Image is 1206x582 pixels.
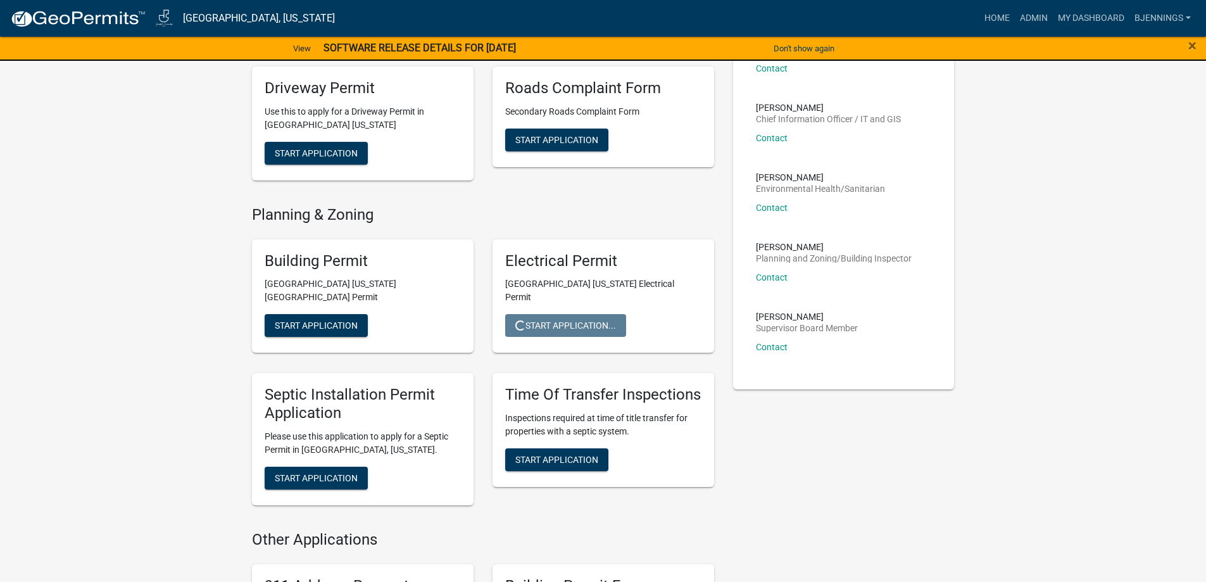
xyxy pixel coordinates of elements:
[505,314,626,337] button: Start Application...
[505,386,701,404] h5: Time Of Transfer Inspections
[505,448,608,471] button: Start Application
[515,134,598,144] span: Start Application
[323,42,516,54] strong: SOFTWARE RELEASE DETAILS FOR [DATE]
[979,6,1015,30] a: Home
[505,105,701,118] p: Secondary Roads Complaint Form
[515,320,616,331] span: Start Application...
[505,412,701,438] p: Inspections required at time of title transfer for properties with a septic system.
[1188,38,1197,53] button: Close
[756,272,788,282] a: Contact
[756,254,912,263] p: Planning and Zoning/Building Inspector
[183,8,335,29] a: [GEOGRAPHIC_DATA], [US_STATE]
[275,148,358,158] span: Start Application
[275,473,358,483] span: Start Application
[756,184,885,193] p: Environmental Health/Sanitarian
[1015,6,1053,30] a: Admin
[1188,37,1197,54] span: ×
[288,38,316,59] a: View
[756,173,885,182] p: [PERSON_NAME]
[515,455,598,465] span: Start Application
[275,320,358,331] span: Start Application
[265,252,461,270] h5: Building Permit
[756,243,912,251] p: [PERSON_NAME]
[756,63,788,73] a: Contact
[756,115,901,123] p: Chief Information Officer / IT and GIS
[505,252,701,270] h5: Electrical Permit
[756,312,858,321] p: [PERSON_NAME]
[756,103,901,112] p: [PERSON_NAME]
[1053,6,1129,30] a: My Dashboard
[265,142,368,165] button: Start Application
[505,79,701,98] h5: Roads Complaint Form
[1129,6,1196,30] a: bjennings
[265,277,461,304] p: [GEOGRAPHIC_DATA] [US_STATE][GEOGRAPHIC_DATA] Permit
[265,386,461,422] h5: Septic Installation Permit Application
[156,9,173,27] img: Jasper County, Iowa
[505,129,608,151] button: Start Application
[756,342,788,352] a: Contact
[265,105,461,132] p: Use this to apply for a Driveway Permit in [GEOGRAPHIC_DATA] [US_STATE]
[756,203,788,213] a: Contact
[756,324,858,332] p: Supervisor Board Member
[265,467,368,490] button: Start Application
[265,79,461,98] h5: Driveway Permit
[252,206,714,224] h4: Planning & Zoning
[265,430,461,457] p: Please use this application to apply for a Septic Permit in [GEOGRAPHIC_DATA], [US_STATE].
[265,314,368,337] button: Start Application
[756,133,788,143] a: Contact
[769,38,839,59] button: Don't show again
[505,277,701,304] p: [GEOGRAPHIC_DATA] [US_STATE] Electrical Permit
[252,531,714,549] h4: Other Applications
